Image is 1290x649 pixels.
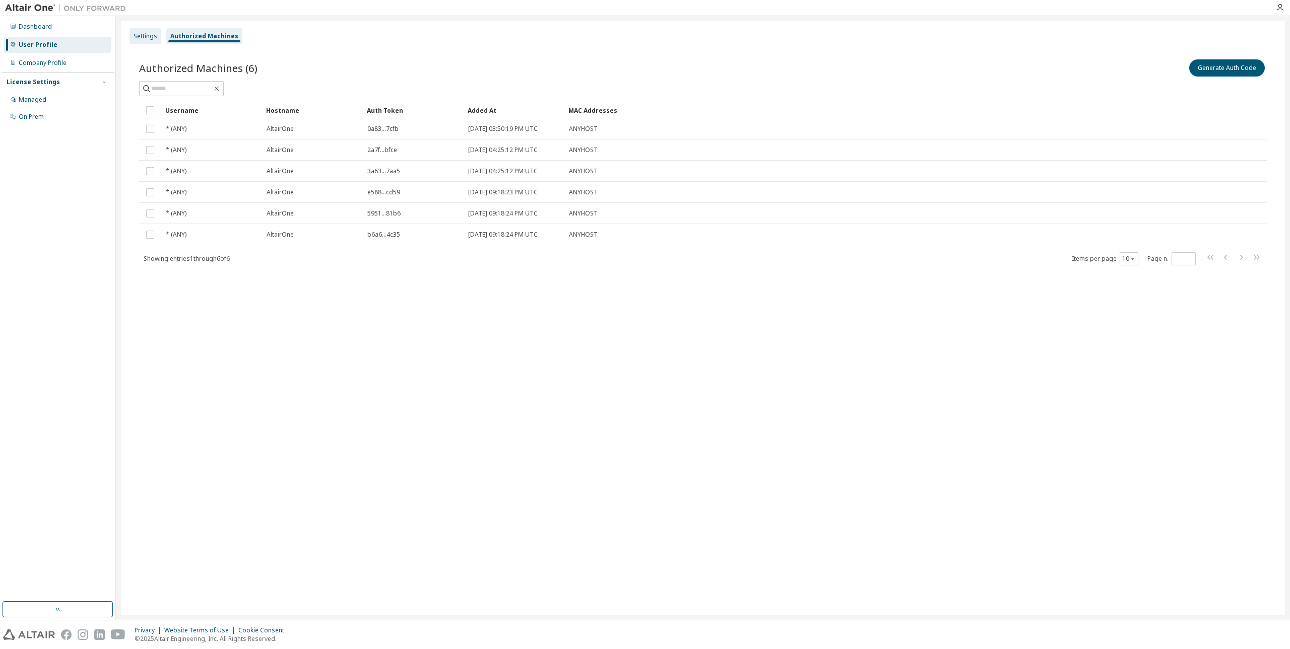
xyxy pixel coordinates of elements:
img: instagram.svg [78,629,88,640]
span: Authorized Machines (6) [139,61,257,75]
div: Hostname [266,102,359,118]
span: * (ANY) [166,188,186,196]
div: Privacy [135,626,164,634]
span: * (ANY) [166,209,186,218]
span: 3a63...7aa5 [367,167,400,175]
span: ANYHOST [569,125,598,133]
span: Showing entries 1 through 6 of 6 [144,254,230,263]
span: AltairOne [267,146,294,154]
span: ANYHOST [569,209,598,218]
div: On Prem [19,113,44,121]
span: * (ANY) [166,231,186,239]
div: User Profile [19,41,57,49]
div: Auth Token [367,102,460,118]
span: [DATE] 09:18:24 PM UTC [468,209,538,218]
span: 5951...81b6 [367,209,401,218]
span: AltairOne [267,209,294,218]
span: [DATE] 03:50:19 PM UTC [468,125,538,133]
span: * (ANY) [166,125,186,133]
span: Page n. [1147,252,1196,265]
span: [DATE] 09:18:24 PM UTC [468,231,538,239]
div: Dashboard [19,23,52,31]
span: Items per page [1072,252,1138,265]
div: Company Profile [19,59,67,67]
span: ANYHOST [569,146,598,154]
div: Website Terms of Use [164,626,238,634]
div: Added At [468,102,560,118]
div: Username [165,102,258,118]
span: b6a6...4c35 [367,231,400,239]
span: 2a7f...bfce [367,146,397,154]
span: [DATE] 09:18:23 PM UTC [468,188,538,196]
div: Settings [134,32,157,40]
button: Generate Auth Code [1189,59,1265,77]
img: altair_logo.svg [3,629,55,640]
span: ANYHOST [569,167,598,175]
span: [DATE] 04:25:12 PM UTC [468,167,538,175]
img: Altair One [5,3,131,13]
div: Managed [19,96,46,104]
div: MAC Addresses [568,102,1161,118]
span: AltairOne [267,231,294,239]
div: Cookie Consent [238,626,290,634]
span: * (ANY) [166,167,186,175]
span: [DATE] 04:25:12 PM UTC [468,146,538,154]
img: youtube.svg [111,629,125,640]
span: AltairOne [267,167,294,175]
span: * (ANY) [166,146,186,154]
div: License Settings [7,78,60,86]
span: AltairOne [267,188,294,196]
img: facebook.svg [61,629,72,640]
button: 10 [1122,255,1136,263]
p: © 2025 Altair Engineering, Inc. All Rights Reserved. [135,634,290,643]
img: linkedin.svg [94,629,105,640]
span: e588...cd59 [367,188,400,196]
span: AltairOne [267,125,294,133]
span: 0a83...7cfb [367,125,399,133]
span: ANYHOST [569,188,598,196]
div: Authorized Machines [170,32,238,40]
span: ANYHOST [569,231,598,239]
